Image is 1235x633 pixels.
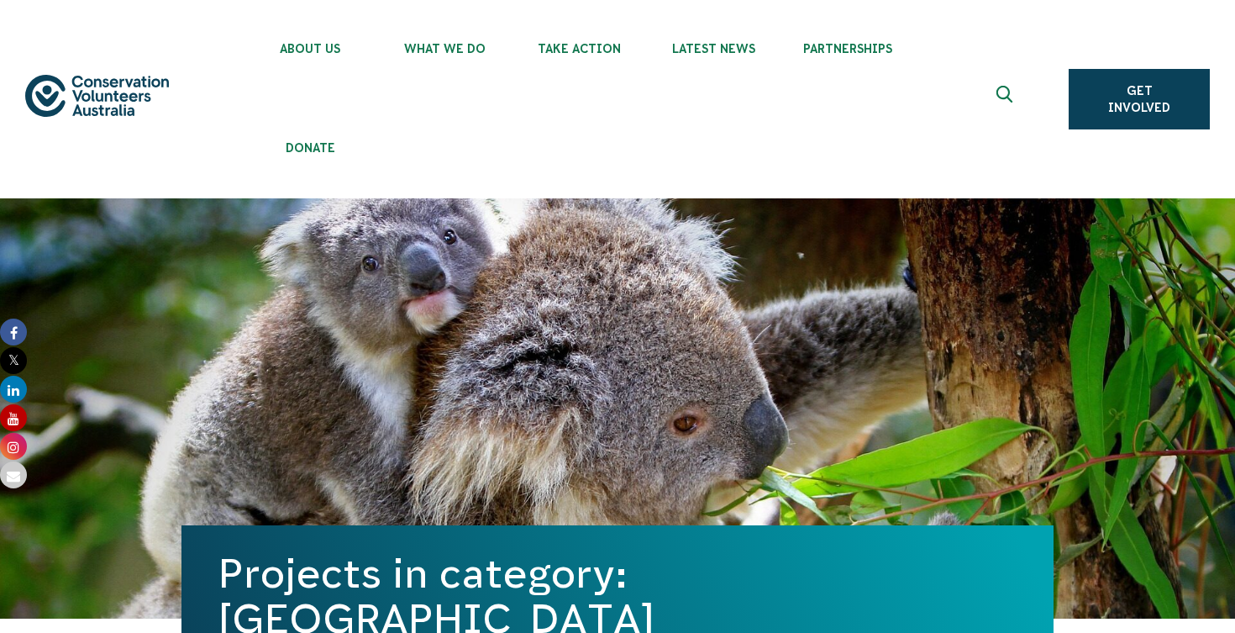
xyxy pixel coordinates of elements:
[996,86,1017,113] span: Expand search box
[243,141,377,155] span: Donate
[377,42,512,55] span: What We Do
[986,79,1027,119] button: Expand search box Close search box
[25,75,169,117] img: logo.svg
[243,42,377,55] span: About Us
[646,42,780,55] span: Latest News
[1069,69,1210,129] a: Get Involved
[512,42,646,55] span: Take Action
[780,42,915,55] span: Partnerships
